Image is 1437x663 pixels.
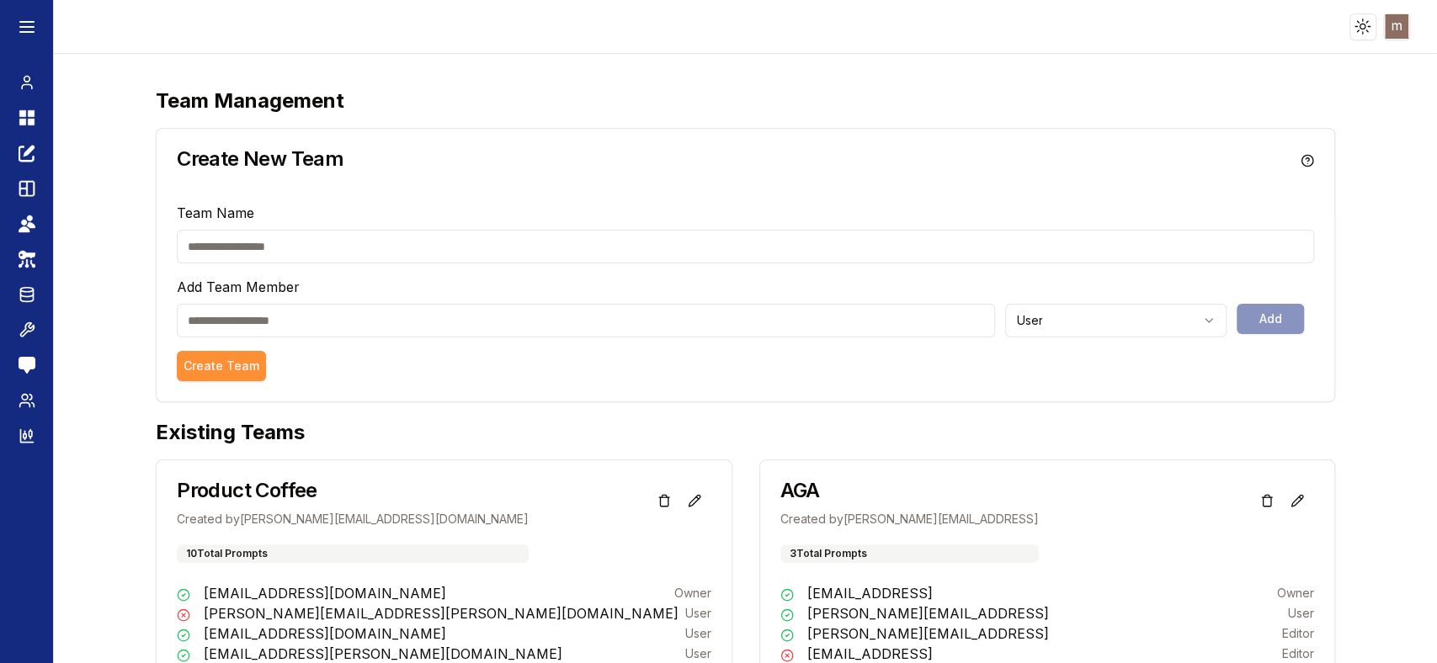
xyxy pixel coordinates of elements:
p: [PERSON_NAME][EMAIL_ADDRESS] [807,623,1049,644]
div: 3 Total Prompts [780,544,1039,563]
button: Create Team [177,351,266,381]
h3: AGA [780,480,1039,501]
h3: Create New Team [177,149,343,169]
p: [EMAIL_ADDRESS][DOMAIN_NAME] [204,583,446,603]
h1: Existing Teams [156,419,305,446]
p: User [685,645,711,662]
p: [EMAIL_ADDRESS] [807,583,933,603]
p: Owner [674,585,711,602]
p: Editor [1282,645,1314,662]
p: [PERSON_NAME][EMAIL_ADDRESS] [807,603,1049,623]
h3: Product Coffee [177,480,529,501]
p: Created by [PERSON_NAME][EMAIL_ADDRESS] [780,511,1039,528]
p: Editor [1282,625,1314,642]
img: feedback [19,357,35,374]
p: [EMAIL_ADDRESS][DOMAIN_NAME] [204,623,446,644]
p: User [685,625,711,642]
h1: Team Management [156,88,344,114]
p: User [685,605,711,622]
label: Team Name [177,204,254,221]
p: Owner [1277,585,1314,602]
p: Created by [PERSON_NAME][EMAIL_ADDRESS][DOMAIN_NAME] [177,511,529,528]
label: Add Team Member [177,278,300,295]
p: [PERSON_NAME][EMAIL_ADDRESS][PERSON_NAME][DOMAIN_NAME] [204,603,679,623]
div: 10 Total Prompts [177,544,529,563]
p: User [1288,605,1314,622]
img: ACg8ocJF9pzeCqlo4ezUS9X6Xfqcx_FUcdFr9_JrUZCRfvkAGUe5qw=s96-c [1385,14,1409,39]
